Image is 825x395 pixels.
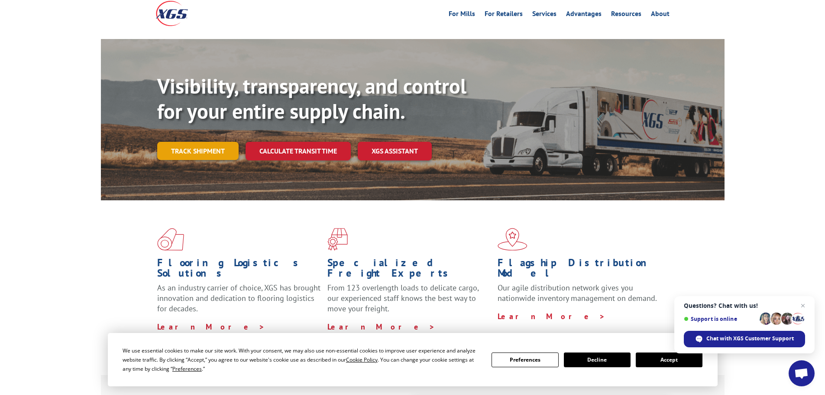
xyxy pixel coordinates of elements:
span: Close chat [798,300,808,311]
img: xgs-icon-focused-on-flooring-red [327,228,348,251]
span: As an industry carrier of choice, XGS has brought innovation and dedication to flooring logistics... [157,283,320,313]
a: Learn More > [157,322,265,332]
a: Services [532,10,556,20]
div: We use essential cookies to make our site work. With your consent, we may also use non-essential ... [123,346,481,373]
h1: Flagship Distribution Model [498,258,661,283]
p: From 123 overlength loads to delicate cargo, our experienced staff knows the best way to move you... [327,283,491,321]
button: Preferences [492,353,558,367]
a: Learn More > [327,322,435,332]
a: For Mills [449,10,475,20]
a: Resources [611,10,641,20]
a: Advantages [566,10,602,20]
img: xgs-icon-flagship-distribution-model-red [498,228,527,251]
span: Support is online [684,316,757,322]
span: Cookie Policy [346,356,378,363]
a: XGS ASSISTANT [358,142,432,160]
a: Calculate transit time [246,142,351,160]
img: xgs-icon-total-supply-chain-intelligence-red [157,228,184,251]
a: For Retailers [485,10,523,20]
a: About [651,10,670,20]
div: Cookie Consent Prompt [108,333,718,386]
a: Learn More > [498,311,605,321]
b: Visibility, transparency, and control for your entire supply chain. [157,72,466,124]
h1: Flooring Logistics Solutions [157,258,321,283]
a: Track shipment [157,142,239,160]
button: Decline [564,353,631,367]
h1: Specialized Freight Experts [327,258,491,283]
span: Questions? Chat with us! [684,302,805,309]
span: Chat with XGS Customer Support [706,335,794,343]
div: Chat with XGS Customer Support [684,331,805,347]
span: Preferences [172,365,202,372]
span: Our agile distribution network gives you nationwide inventory management on demand. [498,283,657,303]
button: Accept [636,353,702,367]
div: Open chat [789,360,815,386]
